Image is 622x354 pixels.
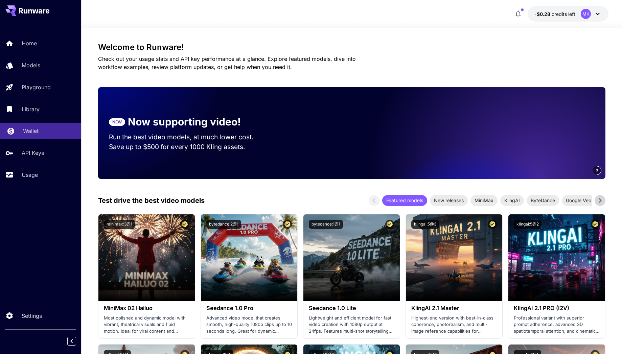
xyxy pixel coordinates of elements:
[508,214,605,301] img: alt
[527,197,559,204] span: ByteDance
[180,220,189,229] button: Certified Model – Vetted for best performance and includes a commercial license.
[112,119,122,125] p: NEW
[411,220,439,229] button: klingai:5@3
[109,142,267,152] p: Save up to $500 for every 1000 Kling assets.
[98,43,605,52] h3: Welcome to Runware!
[128,114,241,129] p: Now supporting video!
[98,195,205,206] p: Test drive the best video models
[303,214,400,301] img: alt
[22,171,38,179] p: Usage
[411,315,497,335] p: Highest-end version with best-in-class coherence, photorealism, and multi-image reference capabil...
[470,195,498,206] div: MiniMax
[500,197,524,204] span: KlingAI
[309,220,343,229] button: bytedance:1@1
[206,220,241,229] button: bytedance:2@1
[23,127,39,135] p: Wallet
[591,220,600,229] button: Certified Model – Vetted for best performance and includes a commercial license.
[309,305,394,311] h3: Seedance 1.0 Lite
[562,197,595,204] span: Google Veo
[514,220,542,229] button: klingai:5@2
[22,149,44,157] p: API Keys
[411,305,497,311] h3: KlingAI 2.1 Master
[581,9,591,19] div: MK
[206,315,292,335] p: Advanced video model that creates smooth, high-quality 1080p clips up to 10 seconds long. Great f...
[382,195,427,206] div: Featured models
[67,337,76,346] button: Collapse sidebar
[382,197,427,204] span: Featured models
[430,197,468,204] span: New releases
[534,10,575,18] div: -$0.2833
[514,315,599,335] p: Professional variant with superior prompt adherence, advanced 3D spatiotemporal attention, and ci...
[528,6,608,22] button: -$0.2833MK
[22,83,51,91] p: Playground
[104,315,189,335] p: Most polished and dynamic model with vibrant, theatrical visuals and fluid motion. Ideal for vira...
[309,315,394,335] p: Lightweight and efficient model for fast video creation with 1080p output at 24fps. Features mult...
[470,197,498,204] span: MiniMax
[22,312,42,320] p: Settings
[500,195,524,206] div: KlingAI
[385,220,394,229] button: Certified Model – Vetted for best performance and includes a commercial license.
[206,305,292,311] h3: Seedance 1.0 Pro
[562,195,595,206] div: Google Veo
[22,39,37,47] p: Home
[201,214,297,301] img: alt
[22,61,40,69] p: Models
[514,305,599,311] h3: KlingAI 2.1 PRO (I2V)
[430,195,468,206] div: New releases
[534,11,552,17] span: -$0.28
[22,105,40,113] p: Library
[283,220,292,229] button: Certified Model – Vetted for best performance and includes a commercial license.
[406,214,502,301] img: alt
[104,220,135,229] button: minimax:3@1
[596,168,598,173] span: 3
[72,335,81,347] div: Collapse sidebar
[527,195,559,206] div: ByteDance
[109,132,267,142] p: Run the best video models, at much lower cost.
[552,11,575,17] span: credits left
[98,214,195,301] img: alt
[98,55,356,70] span: Check out your usage stats and API key performance at a glance. Explore featured models, dive int...
[104,305,189,311] h3: MiniMax 02 Hailuo
[488,220,497,229] button: Certified Model – Vetted for best performance and includes a commercial license.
